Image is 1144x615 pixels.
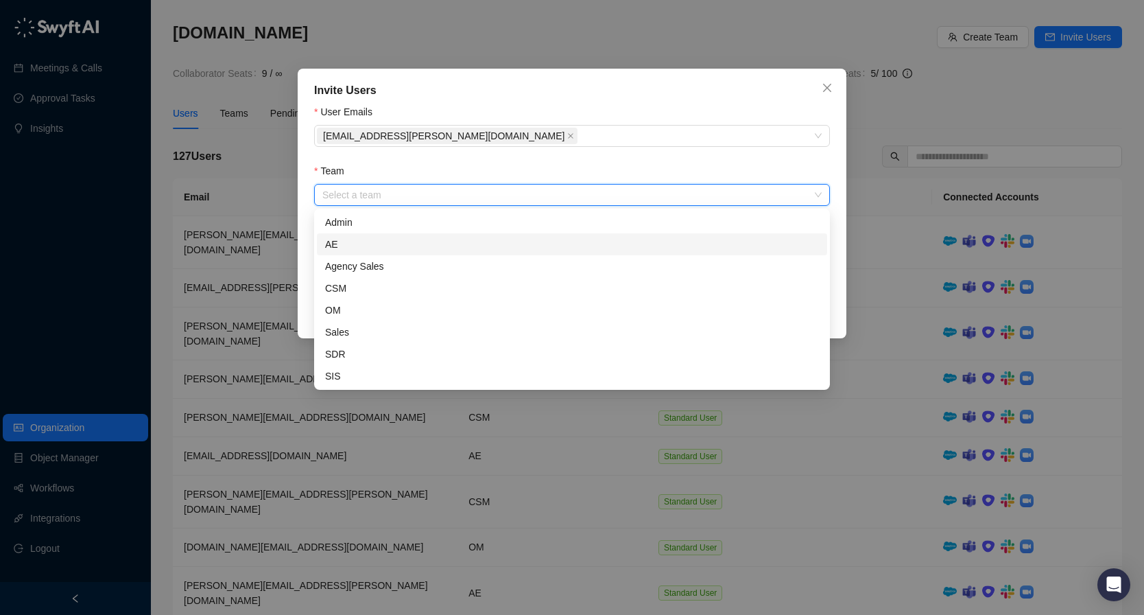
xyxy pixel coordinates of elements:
div: Invite Users [314,82,830,99]
div: AE [325,237,819,252]
button: Close [816,77,838,99]
div: OM [317,299,827,321]
div: Sales [317,321,827,343]
label: User Emails [314,104,382,119]
div: AE [317,233,827,255]
span: close [822,82,833,93]
div: SIS [325,369,819,384]
div: CSM [317,277,827,299]
div: Admin [317,211,827,233]
div: SIS [317,365,827,387]
span: close [567,132,574,139]
div: CSM [325,281,819,296]
div: SDR [317,343,827,365]
span: van.sullivan@synthesia.io [317,128,577,144]
div: OM [325,303,819,318]
span: [EMAIL_ADDRESS][PERSON_NAME][DOMAIN_NAME] [323,128,564,143]
input: User Emails [580,131,583,141]
div: Agency Sales [317,255,827,277]
div: Agency Sales [325,259,819,274]
div: Open Intercom Messenger [1097,568,1130,601]
div: Admin [325,215,819,230]
label: Team [314,163,354,178]
div: SDR [325,347,819,362]
div: Sales [325,325,819,340]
